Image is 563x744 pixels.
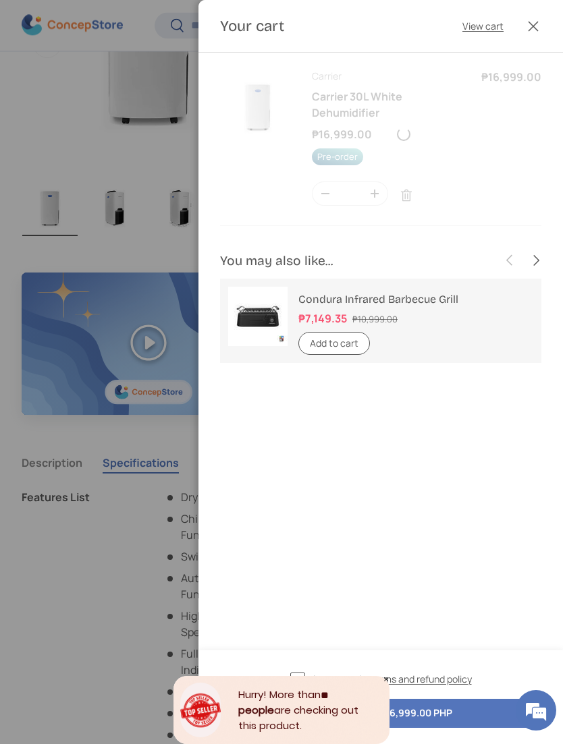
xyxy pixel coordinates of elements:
div: Close [383,676,390,683]
button: Add to cart [298,332,370,355]
span: We're online! [78,170,186,306]
div: Chat with us now [70,76,227,93]
h2: You may also like... [220,252,497,270]
div: Minimize live chat window [221,7,254,39]
a: View cart [462,19,504,33]
span: I agree to the [313,672,472,686]
a: terms and refund policy [371,673,472,685]
a: Condura Infrared Barbecue Grill [298,293,458,306]
h2: Your cart [220,16,284,36]
textarea: Type your message and hit 'Enter' [7,368,257,416]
